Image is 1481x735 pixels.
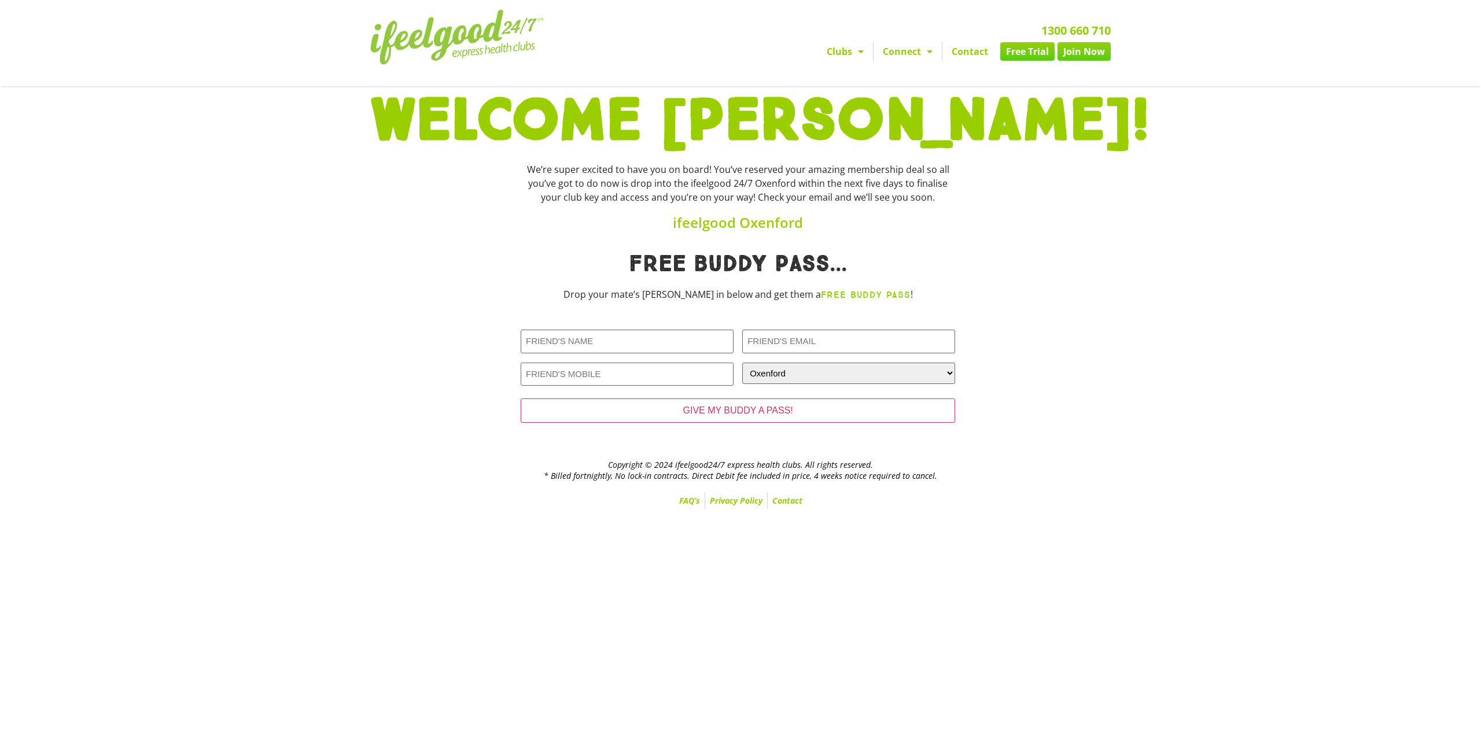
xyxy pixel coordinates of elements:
input: FRIEND'S MOBILE [521,363,734,386]
input: GIVE MY BUDDY A PASS! [521,398,955,423]
strong: FREE BUDDY PASS [821,289,911,300]
a: Clubs [817,42,873,61]
nav: Menu [633,42,1111,61]
a: Privacy Policy [705,493,767,509]
a: FAQ’s [675,493,705,509]
div: We’re super excited to have you on board! You’ve reserved your amazing membership deal so all you... [521,162,955,204]
h1: Free Buddy pass... [521,253,955,276]
p: Drop your mate’s [PERSON_NAME] in below and get them a ! [521,287,955,302]
input: FRIEND'S EMAIL [742,330,955,353]
a: Contact [942,42,997,61]
a: Contact [768,493,807,509]
h4: ifeelgood Oxenford [521,216,955,230]
input: FRIEND'S NAME [521,330,734,353]
a: Connect [874,42,942,61]
a: Free Trial [1000,42,1055,61]
h2: Copyright © 2024 ifeelgood24/7 express health clubs. All rights reserved. * Billed fortnightly, N... [370,460,1111,481]
a: 1300 660 710 [1041,23,1111,38]
h1: WELCOME [PERSON_NAME]! [370,92,1111,151]
a: Join Now [1058,42,1111,61]
nav: Menu [370,493,1111,509]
